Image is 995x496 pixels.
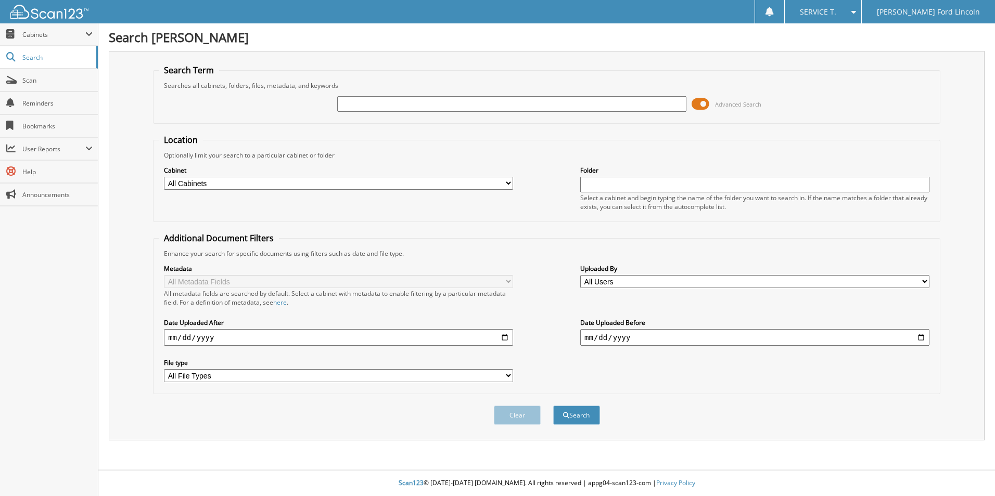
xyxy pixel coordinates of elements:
span: Scan [22,76,93,85]
span: Search [22,53,91,62]
input: start [164,329,513,346]
span: Reminders [22,99,93,108]
span: [PERSON_NAME] Ford Lincoln [877,9,980,15]
label: Metadata [164,264,513,273]
a: here [273,298,287,307]
h1: Search [PERSON_NAME] [109,29,985,46]
button: Clear [494,406,541,425]
a: Privacy Policy [656,478,695,487]
img: scan123-logo-white.svg [10,5,88,19]
span: Cabinets [22,30,85,39]
span: SERVICE T. [800,9,836,15]
input: end [580,329,929,346]
div: © [DATE]-[DATE] [DOMAIN_NAME]. All rights reserved | appg04-scan123-com | [98,471,995,496]
span: Advanced Search [715,100,761,108]
label: File type [164,358,513,367]
iframe: Chat Widget [943,446,995,496]
div: Select a cabinet and begin typing the name of the folder you want to search in. If the name match... [580,193,929,211]
legend: Search Term [159,64,219,76]
label: Folder [580,166,929,175]
label: Date Uploaded After [164,318,513,327]
label: Uploaded By [580,264,929,273]
div: Searches all cabinets, folders, files, metadata, and keywords [159,81,935,90]
span: Scan123 [399,478,424,487]
span: Bookmarks [22,122,93,130]
label: Date Uploaded Before [580,318,929,327]
button: Search [553,406,600,425]
div: All metadata fields are searched by default. Select a cabinet with metadata to enable filtering b... [164,289,513,307]
span: Announcements [22,190,93,199]
div: Optionally limit your search to a particular cabinet or folder [159,151,935,160]
span: User Reports [22,145,85,153]
legend: Additional Document Filters [159,232,279,244]
div: Enhance your search for specific documents using filters such as date and file type. [159,249,935,258]
label: Cabinet [164,166,513,175]
span: Help [22,167,93,176]
legend: Location [159,134,203,146]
